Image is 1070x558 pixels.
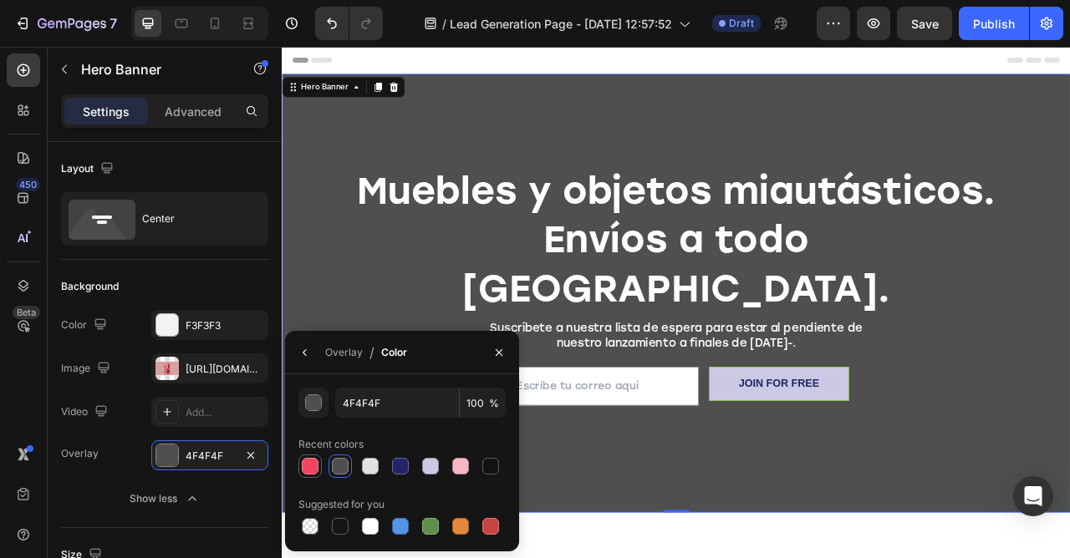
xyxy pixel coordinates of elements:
[130,490,201,507] div: Show less
[489,396,499,411] span: %
[61,158,117,180] div: Layout
[186,405,264,420] div: Add...
[729,16,754,31] span: Draft
[543,407,721,450] button: JOIN FOR FREE
[61,401,111,424] div: Video
[298,497,385,512] div: Suggested for you
[298,437,364,452] div: Recent colors
[7,7,125,40] button: 7
[186,449,234,464] div: 4F4F4F
[442,15,446,33] span: /
[283,407,531,456] input: Escribe tu correo aquí
[315,7,383,40] div: Undo/Redo
[335,388,459,418] input: Eg: FFFFFF
[142,200,244,238] div: Center
[13,306,40,319] div: Beta
[186,318,264,333] div: F3F3F3
[369,342,374,363] span: /
[165,103,222,120] p: Advanced
[83,103,130,120] p: Settings
[61,446,99,461] div: Overlay
[61,358,114,380] div: Image
[450,15,672,33] span: Lead Generation Page - [DATE] 12:57:52
[85,367,918,385] p: nuestro lanzamiento a finales de [DATE]-.
[81,59,223,79] p: Hero Banner
[85,348,918,367] p: Suscríbete a nuestra lista de espera para estar al pendiente de
[1013,476,1053,516] div: Open Intercom Messenger
[21,43,88,58] div: Hero Banner
[61,484,268,514] button: Show less
[325,345,363,360] div: Overlay
[911,17,939,31] span: Save
[110,13,117,33] p: 7
[16,178,40,191] div: 450
[381,345,407,360] div: Color
[61,314,110,337] div: Color
[282,47,1070,558] iframe: Design area
[897,7,952,40] button: Save
[186,362,264,377] div: [URL][DOMAIN_NAME]
[581,418,684,439] div: JOIN FOR FREE
[84,150,920,339] h2: Muebles y objetos miautásticos. Envíos a todo [GEOGRAPHIC_DATA].
[973,15,1015,33] div: Publish
[61,279,119,294] div: Background
[959,7,1029,40] button: Publish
